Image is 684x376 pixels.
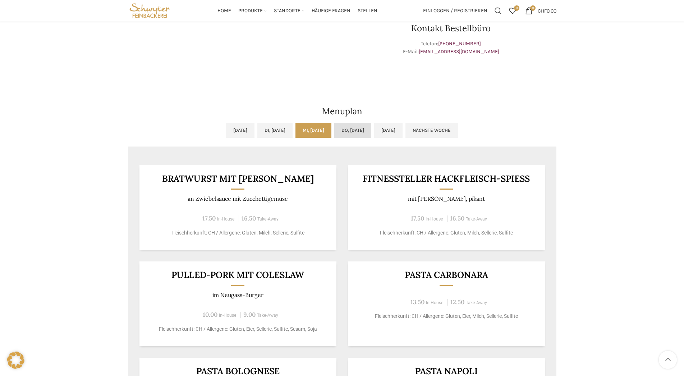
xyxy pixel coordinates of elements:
p: Fleischherkunft: CH / Allergene: Gluten, Eier, Milch, Sellerie, Sulfite [357,312,536,320]
span: 0 [514,5,519,11]
span: In-House [217,217,235,222]
span: 17.50 [202,214,216,222]
a: Site logo [128,7,172,13]
a: Häufige Fragen [312,4,350,18]
span: Take-Away [466,217,487,222]
p: im Neugass-Burger [148,292,327,298]
a: Home [217,4,231,18]
span: Take-Away [466,300,487,305]
span: 0 [530,5,536,11]
span: Take-Away [257,217,279,222]
h3: Pasta Bolognese [148,367,327,376]
p: Fleischherkunft: CH / Allergene: Gluten, Eier, Sellerie, Sulfite, Sesam, Soja [148,325,327,333]
h2: Kontakt Bestellbüro [346,24,556,33]
a: Produkte [238,4,267,18]
span: 17.50 [411,214,424,222]
h3: Pasta Napoli [357,367,536,376]
span: Einloggen / Registrieren [423,8,487,13]
a: Einloggen / Registrieren [419,4,491,18]
a: [DATE] [374,123,403,138]
a: Stellen [358,4,377,18]
p: an Zwiebelsauce mit Zucchettigemüse [148,195,327,202]
span: CHF [538,8,547,14]
span: Standorte [274,8,300,14]
h3: Pulled-Pork mit Coleslaw [148,270,327,279]
a: [PHONE_NUMBER] [438,41,481,47]
p: Telefon: E-Mail: [346,40,556,56]
span: 10.00 [203,311,217,319]
a: 0 [505,4,520,18]
span: Stellen [358,8,377,14]
a: Scroll to top button [659,351,677,369]
div: Main navigation [175,4,419,18]
a: Mi, [DATE] [295,123,331,138]
bdi: 0.00 [538,8,556,14]
a: Standorte [274,4,304,18]
a: Nächste Woche [405,123,458,138]
span: 16.50 [450,214,464,222]
h2: Menuplan [128,107,556,116]
span: Home [217,8,231,14]
h3: Pasta Carbonara [357,270,536,279]
div: Meine Wunschliste [505,4,520,18]
p: mit [PERSON_NAME], pikant [357,195,536,202]
span: In-House [426,300,444,305]
h3: Fitnessteller Hackfleisch-Spiess [357,174,536,183]
p: Fleischherkunft: CH / Allergene: Gluten, Milch, Sellerie, Sulfite [357,229,536,237]
a: [EMAIL_ADDRESS][DOMAIN_NAME] [419,48,499,55]
a: Di, [DATE] [257,123,293,138]
span: 16.50 [242,214,256,222]
span: Häufige Fragen [312,8,350,14]
span: 13.50 [410,298,424,306]
span: Take-Away [257,313,278,318]
a: 0 CHF0.00 [522,4,560,18]
a: Suchen [491,4,505,18]
a: [DATE] [226,123,254,138]
span: 12.50 [450,298,464,306]
span: 9.00 [243,311,256,319]
a: Do, [DATE] [334,123,371,138]
h3: Bratwurst mit [PERSON_NAME] [148,174,327,183]
span: Produkte [238,8,263,14]
span: In-House [426,217,443,222]
p: Fleischherkunft: CH / Allergene: Gluten, Milch, Sellerie, Sulfite [148,229,327,237]
span: In-House [219,313,237,318]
